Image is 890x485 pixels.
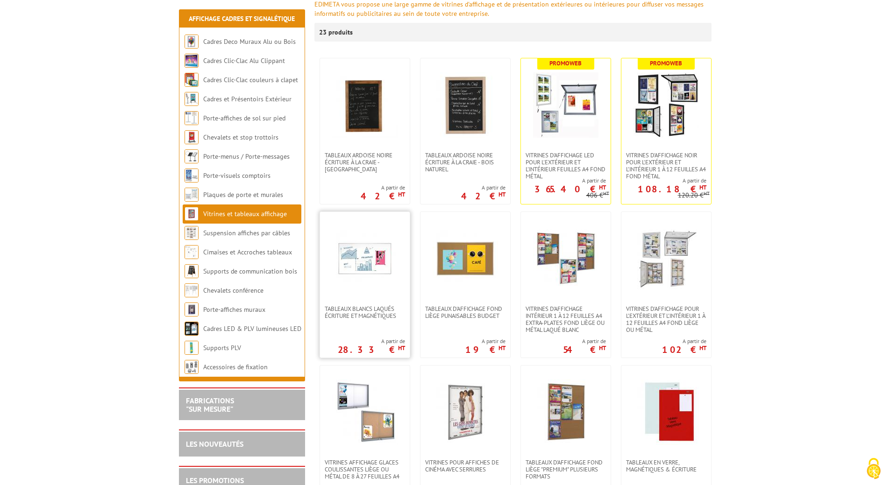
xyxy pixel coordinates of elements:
[498,344,506,352] sup: HT
[203,363,268,371] a: Accessoires de fixation
[203,37,296,46] a: Cadres Deco Muraux Alu ou Bois
[433,226,498,291] img: Tableaux d'affichage fond liège punaisables Budget
[185,35,199,49] img: Cadres Deco Muraux Alu ou Bois
[563,347,606,352] p: 54 €
[650,59,682,67] b: Promoweb
[862,457,885,480] img: Cookies (fenêtre modale)
[662,347,706,352] p: 102 €
[420,459,510,473] a: Vitrines pour affiches de cinéma avec serrures
[521,305,611,333] a: Vitrines d'affichage intérieur 1 à 12 feuilles A4 extra-plates fond liège ou métal laqué blanc
[203,152,290,161] a: Porte-menus / Porte-messages
[398,190,405,198] sup: HT
[599,344,606,352] sup: HT
[361,193,405,199] p: 42 €
[461,193,506,199] p: 42 €
[203,56,285,65] a: Cadres Clic-Clac Alu Clippant
[185,360,199,374] img: Accessoires de fixation
[203,210,287,218] a: Vitrines et tableaux affichage
[325,459,405,480] span: Vitrines affichage glaces coulissantes liège ou métal de 8 à 27 feuilles A4
[325,305,405,319] span: Tableaux blancs laqués écriture et magnétiques
[203,248,292,256] a: Cimaises et Accroches tableaux
[319,23,354,42] p: 23 produits
[526,305,606,333] span: Vitrines d'affichage intérieur 1 à 12 feuilles A4 extra-plates fond liège ou métal laqué blanc
[185,283,199,297] img: Chevalets conférence
[425,305,506,319] span: Tableaux d'affichage fond liège punaisables Budget
[521,177,606,184] span: A partir de
[534,186,606,192] p: 365.40 €
[332,72,398,138] img: Tableaux Ardoise Noire écriture à la craie - Bois Foncé
[521,459,611,480] a: Tableaux d'affichage fond liège "Premium" plusieurs formats
[425,152,506,173] span: Tableaux Ardoise Noire écriture à la craie - Bois Naturel
[320,152,410,173] a: Tableaux Ardoise Noire écriture à la craie - [GEOGRAPHIC_DATA]
[699,344,706,352] sup: HT
[320,459,410,480] a: Vitrines affichage glaces coulissantes liège ou métal de 8 à 27 feuilles A4
[857,453,890,485] button: Cookies (fenêtre modale)
[549,59,582,67] b: Promoweb
[599,183,606,191] sup: HT
[185,264,199,278] img: Supports de communication bois
[203,344,241,352] a: Supports PLV
[203,229,290,237] a: Suspension affiches par câbles
[203,267,297,275] a: Supports de communication bois
[563,337,606,345] span: A partir de
[203,114,285,122] a: Porte-affiches de sol sur pied
[461,184,506,191] span: A partir de
[634,226,699,291] img: Vitrines d'affichage pour l'extérieur et l'intérieur 1 à 12 feuilles A4 fond liège ou métal
[185,226,199,240] img: Suspension affiches par câbles
[420,305,510,319] a: Tableaux d'affichage fond liège punaisables Budget
[678,192,710,199] p: 120.20 €
[626,305,706,333] span: Vitrines d'affichage pour l'extérieur et l'intérieur 1 à 12 feuilles A4 fond liège ou métal
[465,337,506,345] span: A partir de
[626,152,706,180] span: VITRINES D'AFFICHAGE NOIR POUR L'EXTÉRIEUR ET L'INTÉRIEUR 1 À 12 FEUILLES A4 FOND MÉTAL
[185,302,199,316] img: Porte-affiches muraux
[203,286,263,295] a: Chevalets conférence
[332,226,398,291] img: Tableaux blancs laqués écriture et magnétiques
[185,245,199,259] img: Cimaises et Accroches tableaux
[320,305,410,319] a: Tableaux blancs laqués écriture et magnétiques
[420,152,510,173] a: Tableaux Ardoise Noire écriture à la craie - Bois Naturel
[189,14,295,23] a: Affichage Cadres et Signalétique
[498,190,506,198] sup: HT
[185,73,199,87] img: Cadres Clic-Clac couleurs à clapet
[465,347,506,352] p: 19 €
[638,186,706,192] p: 108.18 €
[203,190,283,199] a: Plaques de porte et murales
[704,190,710,197] sup: HT
[185,207,199,221] img: Vitrines et tableaux affichage
[185,130,199,144] img: Chevalets et stop trottoirs
[186,439,243,449] a: LES NOUVEAUTÉS
[699,183,706,191] sup: HT
[186,396,234,414] a: FABRICATIONS"Sur Mesure"
[526,152,606,180] span: Vitrines d'affichage LED pour l'extérieur et l'intérieur feuilles A4 fond métal
[621,177,706,184] span: A partir de
[185,188,199,202] img: Plaques de porte et murales
[185,169,199,183] img: Porte-visuels comptoirs
[621,305,711,333] a: Vitrines d'affichage pour l'extérieur et l'intérieur 1 à 12 feuilles A4 fond liège ou métal
[634,72,699,138] img: VITRINES D'AFFICHAGE NOIR POUR L'EXTÉRIEUR ET L'INTÉRIEUR 1 À 12 FEUILLES A4 FOND MÉTAL
[185,341,199,355] img: Supports PLV
[433,72,498,138] img: Tableaux Ardoise Noire écriture à la craie - Bois Naturel
[338,347,405,352] p: 28.33 €
[203,171,271,180] a: Porte-visuels comptoirs
[662,337,706,345] span: A partir de
[533,72,598,138] img: Vitrines d'affichage LED pour l'extérieur et l'intérieur feuilles A4 fond métal
[533,380,598,445] img: Tableaux d'affichage fond liège
[626,459,706,473] span: Tableaux en verre, magnétiques & écriture
[185,111,199,125] img: Porte-affiches de sol sur pied
[203,324,301,333] a: Cadres LED & PLV lumineuses LED
[398,344,405,352] sup: HT
[185,54,199,68] img: Cadres Clic-Clac Alu Clippant
[338,337,405,345] span: A partir de
[425,459,506,473] span: Vitrines pour affiches de cinéma avec serrures
[521,152,611,180] a: Vitrines d'affichage LED pour l'extérieur et l'intérieur feuilles A4 fond métal
[433,380,498,445] img: Vitrines pour affiches de cinéma avec serrures
[361,184,405,191] span: A partir de
[203,305,265,314] a: Porte-affiches muraux
[586,192,609,199] p: 406 €
[533,226,598,291] img: Vitrines d'affichage intérieur 1 à 12 feuilles A4 extra-plates fond liège ou métal laqué blanc
[634,380,699,445] img: Tableaux en verre, magnétiques & écriture
[186,476,244,485] a: LES PROMOTIONS
[526,459,606,480] span: Tableaux d'affichage fond liège "Premium" plusieurs formats
[185,322,199,336] img: Cadres LED & PLV lumineuses LED
[621,459,711,473] a: Tableaux en verre, magnétiques & écriture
